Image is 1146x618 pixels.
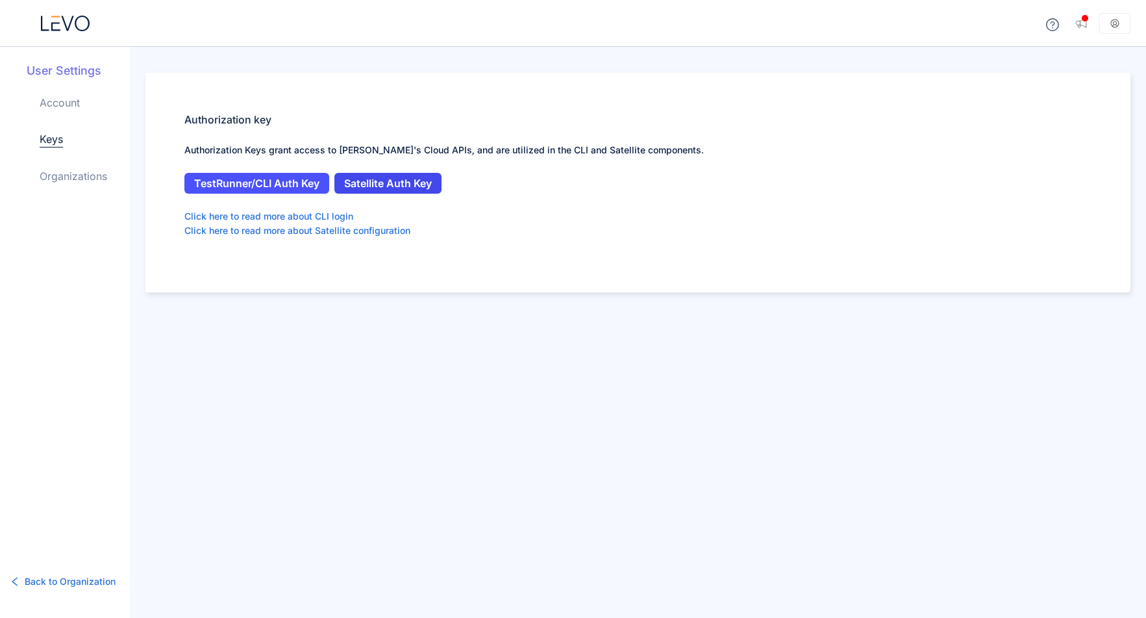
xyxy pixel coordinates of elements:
button: TestRunner/CLI Auth Key [184,173,329,194]
span: Back to Organization [25,574,116,589]
span: TestRunner/CLI Auth Key [194,177,319,189]
a: Click here to read more about CLI login [184,209,353,224]
p: Authorization Keys grant access to [PERSON_NAME]'s Cloud APIs, and are utilized in the CLI and Sa... [184,143,1091,157]
a: Account [40,95,80,110]
a: Click here to read more about Satellite configuration [184,224,410,238]
h5: Authorization key [184,112,1091,127]
a: Keys [40,131,63,148]
h5: User Settings [27,62,130,79]
button: Satellite Auth Key [334,173,442,194]
span: Satellite Auth Key [344,177,432,189]
a: Organizations [40,168,107,184]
